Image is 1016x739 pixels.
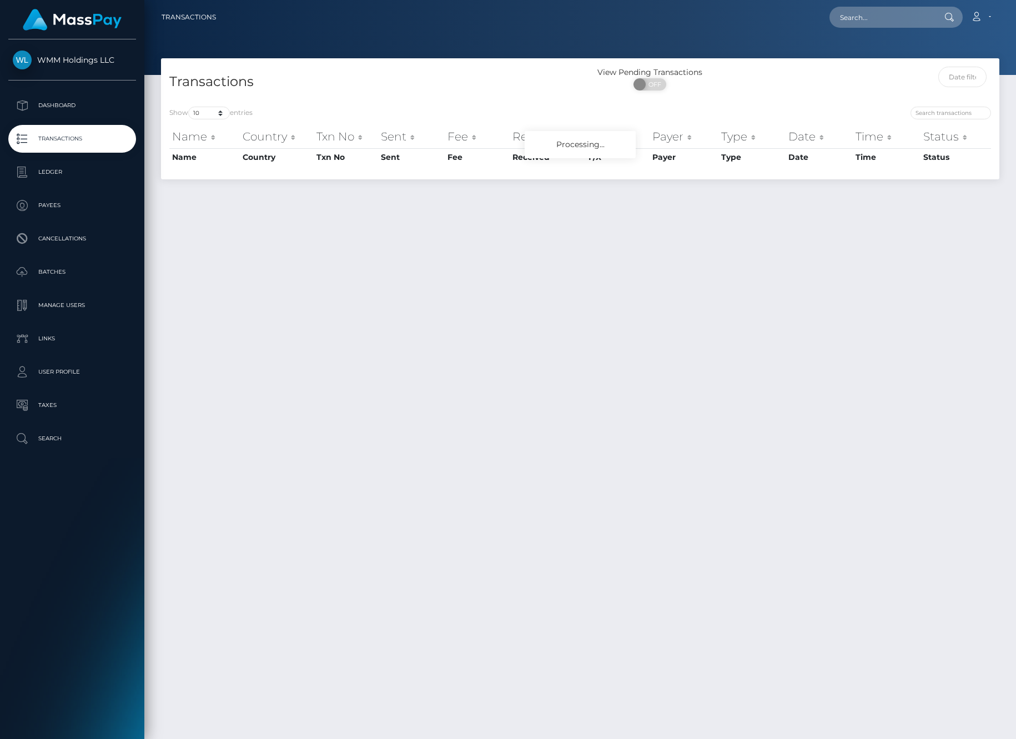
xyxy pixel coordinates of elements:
a: Links [8,325,136,353]
span: OFF [640,78,667,91]
p: Ledger [13,164,132,180]
a: Payees [8,192,136,219]
a: Manage Users [8,291,136,319]
th: Name [169,148,240,166]
span: WMM Holdings LLC [8,55,136,65]
th: Country [240,125,314,148]
th: Txn No [314,125,378,148]
th: Type [718,148,786,166]
th: Status [921,125,991,148]
input: Search... [829,7,934,28]
p: User Profile [13,364,132,380]
th: Date [786,148,853,166]
select: Showentries [188,107,230,119]
th: Country [240,148,314,166]
img: MassPay Logo [23,9,122,31]
label: Show entries [169,107,253,119]
p: Cancellations [13,230,132,247]
th: Payer [650,125,718,148]
th: Sent [378,148,445,166]
a: Search [8,425,136,453]
a: Batches [8,258,136,286]
th: Name [169,125,240,148]
p: Manage Users [13,297,132,314]
div: View Pending Transactions [580,67,720,78]
p: Dashboard [13,97,132,114]
th: Received [510,148,586,166]
th: Fee [445,148,510,166]
a: Cancellations [8,225,136,253]
p: Payees [13,197,132,214]
th: Txn No [314,148,378,166]
a: Ledger [8,158,136,186]
img: WMM Holdings LLC [13,51,32,69]
th: Time [853,125,921,148]
div: Processing... [525,131,636,158]
input: Search transactions [911,107,991,119]
th: Date [786,125,853,148]
th: Fee [445,125,510,148]
th: Time [853,148,921,166]
p: Taxes [13,397,132,414]
p: Search [13,430,132,447]
th: Payer [650,148,718,166]
a: Transactions [8,125,136,153]
th: F/X [586,125,650,148]
p: Links [13,330,132,347]
th: Received [510,125,586,148]
p: Batches [13,264,132,280]
a: Transactions [162,6,216,29]
a: User Profile [8,358,136,386]
input: Date filter [938,67,987,87]
th: Sent [378,125,445,148]
h4: Transactions [169,72,572,92]
a: Taxes [8,391,136,419]
a: Dashboard [8,92,136,119]
th: Status [921,148,991,166]
p: Transactions [13,130,132,147]
th: Type [718,125,786,148]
